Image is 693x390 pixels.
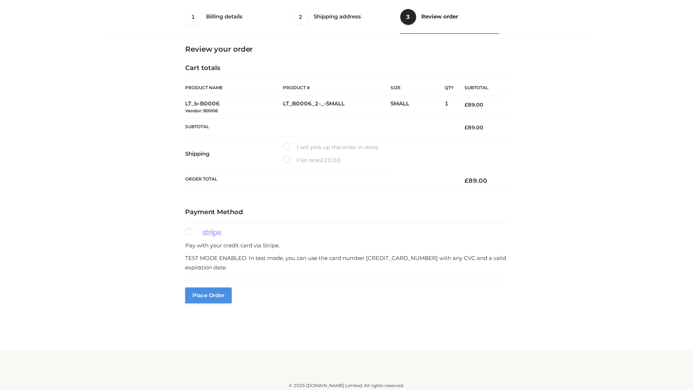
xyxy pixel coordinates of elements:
th: Product Name [185,79,283,96]
span: £ [465,177,468,184]
bdi: 89.00 [465,177,487,184]
span: £ [465,101,468,108]
bdi: 20.00 [320,157,341,164]
h4: Cart totals [185,64,508,72]
bdi: 89.00 [465,101,483,108]
th: Size [391,80,441,96]
p: TEST MODE ENABLED. In test mode, you can use the card number [CREDIT_CARD_NUMBER] with any CVC an... [185,253,508,272]
th: Shipping [185,136,283,171]
bdi: 89.00 [465,124,483,131]
div: © 2025 [DOMAIN_NAME] Limited. All rights reserved. [107,382,586,389]
p: Pay with your credit card via Stripe. [185,241,508,250]
label: Flat rate: [283,156,341,165]
small: Vendor: B0006 [185,108,218,113]
th: Qty [445,79,454,96]
span: £ [465,124,468,131]
th: Order Total [185,171,454,190]
button: Place order [185,287,232,303]
th: Subtotal [454,80,508,96]
td: 1 [445,96,454,119]
h4: Payment Method [185,208,508,216]
th: Subtotal [185,118,454,136]
th: Product # [283,79,391,96]
label: I will pick up the order in store. [283,143,379,152]
td: LT_b-B0006 [185,96,283,119]
span: £ [320,157,324,164]
td: SMALL [391,96,445,119]
td: LT_B0006_2-_-SMALL [283,96,391,119]
h3: Review your order [185,45,508,53]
